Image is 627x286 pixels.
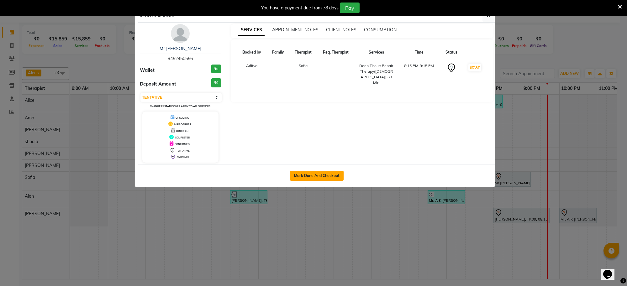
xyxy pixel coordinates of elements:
[601,261,621,280] iframe: chat widget
[317,46,355,59] th: Req. Therapist
[238,24,265,36] span: SERVICES
[140,67,155,74] span: Wallet
[175,136,190,139] span: COMPLETED
[290,171,344,181] button: Mark Done And Checkout
[326,27,356,33] span: CLIENT NOTES
[355,46,398,59] th: Services
[160,46,201,51] a: Mr [PERSON_NAME]
[168,56,193,61] span: 9452450556
[267,59,289,90] td: -
[299,63,308,68] span: Sofia
[468,64,481,71] button: START
[398,46,440,59] th: Time
[317,59,355,90] td: -
[440,46,463,59] th: Status
[340,3,360,13] button: Pay
[176,116,189,119] span: UPCOMING
[237,46,267,59] th: Booked by
[177,156,189,159] span: CHECK-IN
[140,81,176,88] span: Deposit Amount
[364,27,397,33] span: CONSUMPTION
[211,78,221,87] h3: ₹0
[289,46,317,59] th: Therapist
[176,129,188,133] span: DROPPED
[272,27,319,33] span: APPOINTMENT NOTES
[398,59,440,90] td: 8:15 PM-9:15 PM
[261,5,339,11] div: You have a payment due from 78 days
[237,59,267,90] td: Aditya
[359,63,394,86] div: Deep Tissue Repair Therapy([DEMOGRAPHIC_DATA]) 60 Min
[175,143,190,146] span: CONFIRMED
[211,65,221,74] h3: ₹0
[171,24,190,43] img: avatar
[267,46,289,59] th: Family
[174,123,191,126] span: IN PROGRESS
[150,105,211,108] small: Change in status will apply to all services.
[176,149,190,152] span: TENTATIVE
